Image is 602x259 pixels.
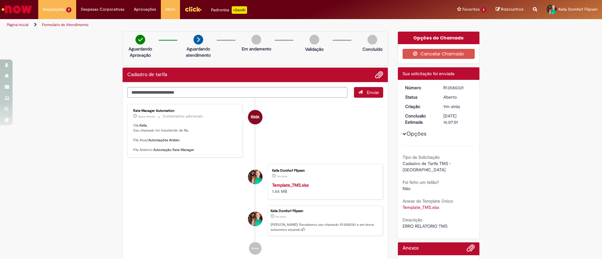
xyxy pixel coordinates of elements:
[443,113,473,125] div: [DATE] 16:07:01
[403,71,454,76] span: Sua solicitação foi enviada
[443,104,460,109] time: 30/09/2025 10:06:57
[275,215,286,219] time: 30/09/2025 10:06:57
[251,35,261,44] img: img-circle-grey.png
[42,22,88,27] a: Formulário de Atendimento
[400,103,439,110] dt: Criação
[403,217,422,223] b: Descrição
[443,85,473,91] div: R13580321
[398,32,480,44] div: Opções do Chamado
[443,103,473,110] div: 30/09/2025 10:06:57
[127,87,347,98] textarea: Digite sua mensagem aqui...
[232,6,247,14] p: +GenAi
[403,161,452,173] span: Cadastro de Tarifa TMS - [GEOGRAPHIC_DATA]
[133,123,238,153] p: Olá, , Seu chamado foi transferido de fila. Fila Atual: Fila Anterior:
[43,6,65,13] span: Requisições
[183,46,214,58] p: Aguardando atendimento
[400,85,439,91] dt: Número
[277,174,288,178] span: 9m atrás
[400,113,439,125] dt: Conclusão Estimada
[140,123,147,128] b: Keila
[403,246,419,251] h2: Anexos
[403,49,475,59] button: Cancelar Chamado
[271,222,380,232] p: [PERSON_NAME]! Recebemos seu chamado R13580321 e em breve estaremos atuando.
[1,3,33,16] img: ServiceNow
[558,7,597,12] span: Keila Domhof Flipsen
[467,244,475,255] button: Adicionar anexos
[403,205,439,210] a: Download de Template_TMS.xlsx
[193,35,203,44] img: arrow-next.png
[354,87,383,98] button: Enviar
[127,72,167,78] h2: Cadastro de tarifa Histórico de tíquete
[248,170,262,184] div: Keila Domhof Flipsen
[403,223,447,229] span: ERRO RELATORIO TMS
[185,4,202,14] img: click_logo_yellow_360x200.png
[403,179,439,185] b: Foi feito um leilão?
[271,209,380,213] div: Keila Domhof Flipsen
[443,94,473,100] div: Aberto
[277,174,288,178] time: 30/09/2025 10:06:56
[163,114,203,119] small: Comentários adicionais
[134,6,156,13] span: Aprovações
[403,198,453,204] b: Anexo do Template Único
[135,35,145,44] img: check-circle-green.png
[481,7,486,13] span: 2
[367,35,377,44] img: img-circle-grey.png
[403,154,440,160] b: Tipo da Solicitação
[127,206,383,236] li: Keila Domhof Flipsen
[496,7,524,13] a: Rascunhos
[166,6,175,13] span: More
[138,115,155,118] span: Agora mesmo
[400,94,439,100] dt: Status
[148,138,180,142] b: Automações Ambev
[81,6,124,13] span: Despesas Corporativas
[153,148,194,152] b: Automação Rate Manager
[211,6,247,14] div: Padroniza
[272,182,377,194] div: 1.44 MB
[501,6,524,12] span: Rascunhos
[272,169,377,173] div: Keila Domhof Flipsen
[133,109,238,113] div: Rate Manager Automation
[248,212,262,226] div: Keila Domhof Flipsen
[5,19,397,31] ul: Trilhas de página
[272,182,309,188] a: Template_TMS.xlsx
[138,115,155,118] time: 30/09/2025 10:15:35
[375,71,383,79] button: Adicionar anexos
[251,110,259,125] span: RMA
[403,186,410,191] span: Não
[362,46,383,52] p: Concluído
[66,7,71,13] span: 2
[305,46,324,52] p: Validação
[309,35,319,44] img: img-circle-grey.png
[462,6,480,13] span: Favoritos
[248,110,262,124] div: Rate Manager Automation
[242,46,271,52] p: Em andamento
[367,90,379,95] span: Enviar
[7,22,29,27] a: Página inicial
[125,46,156,58] p: Aguardando Aprovação
[275,215,286,219] span: 9m atrás
[443,104,460,109] span: 9m atrás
